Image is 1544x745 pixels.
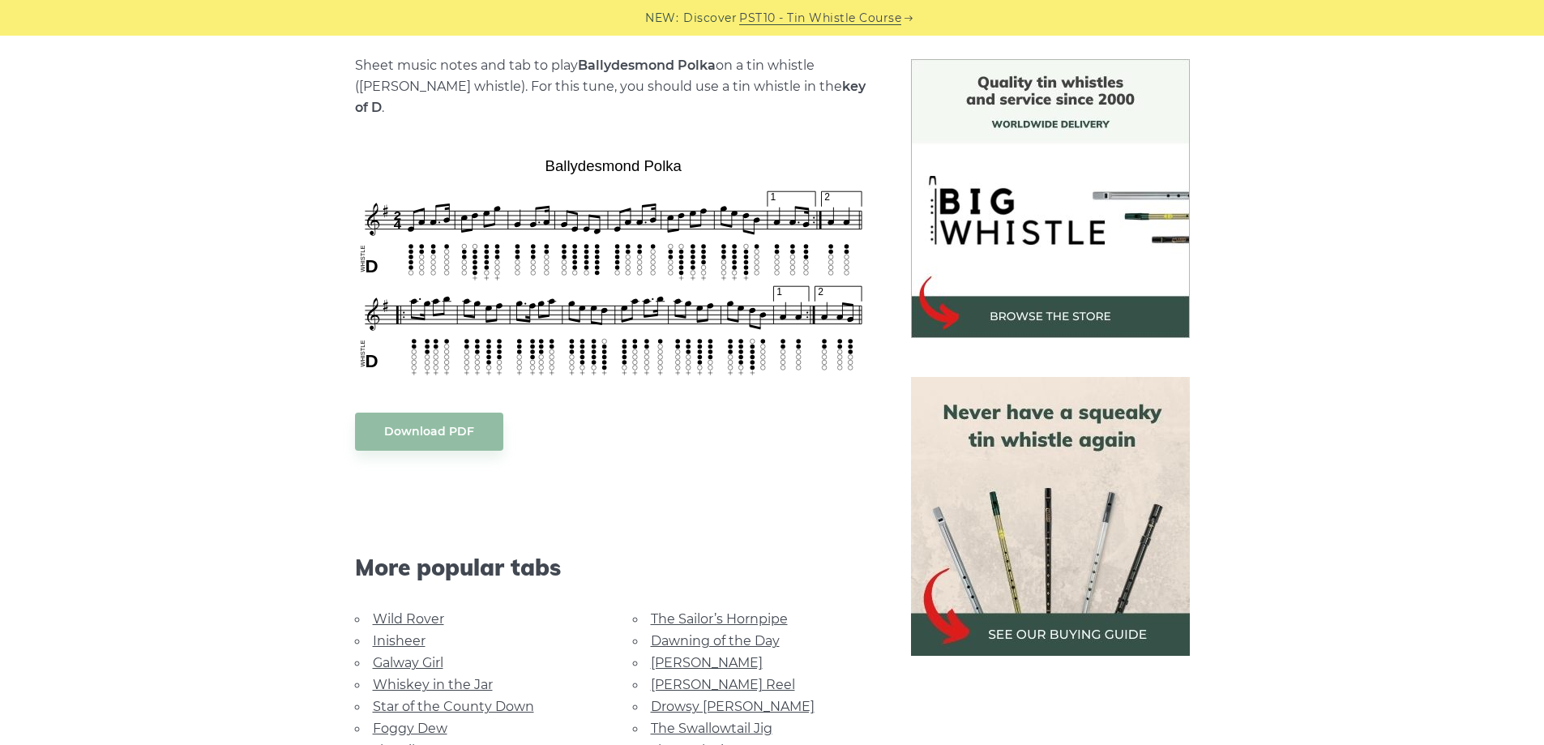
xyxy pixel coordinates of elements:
a: Whiskey in the Jar [373,677,493,692]
img: Ballydesmond Polka Tin Whistle Tabs & Sheet Music [355,152,872,379]
strong: Ballydesmond Polka [578,58,716,73]
a: Download PDF [355,413,503,451]
span: More popular tabs [355,554,872,581]
a: The Swallowtail Jig [651,721,772,736]
a: Drowsy [PERSON_NAME] [651,699,815,714]
span: NEW: [645,9,678,28]
img: BigWhistle Tin Whistle Store [911,59,1190,338]
p: Sheet music notes and tab to play on a tin whistle ([PERSON_NAME] whistle). For this tune, you sh... [355,55,872,118]
a: [PERSON_NAME] [651,655,763,670]
strong: key of D [355,79,866,115]
a: Dawning of the Day [651,633,780,649]
img: tin whistle buying guide [911,377,1190,656]
a: The Sailor’s Hornpipe [651,611,788,627]
a: Star of the County Down [373,699,534,714]
a: [PERSON_NAME] Reel [651,677,795,692]
a: Inisheer [373,633,426,649]
a: Foggy Dew [373,721,447,736]
span: Discover [683,9,737,28]
a: Wild Rover [373,611,444,627]
a: PST10 - Tin Whistle Course [739,9,901,28]
a: Galway Girl [373,655,443,670]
